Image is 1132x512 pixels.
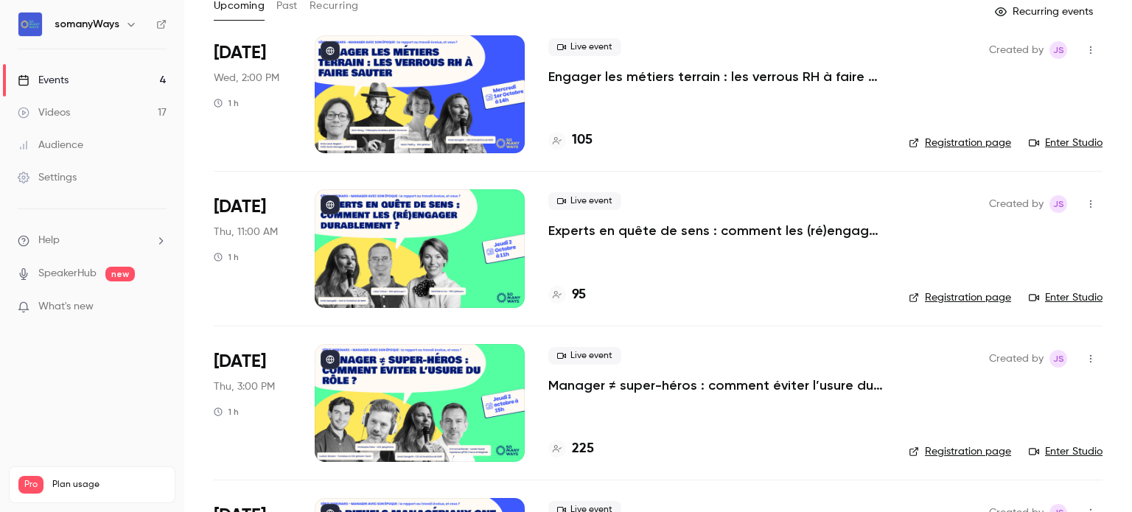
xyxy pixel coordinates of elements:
a: Engager les métiers terrain : les verrous RH à faire sauter [548,68,885,85]
a: Enter Studio [1029,136,1103,150]
div: Videos [18,105,70,120]
span: Help [38,233,60,248]
a: Experts en quête de sens : comment les (ré)engager durablement ? [548,222,885,239]
h6: somanyWays [55,17,119,32]
div: 1 h [214,97,239,109]
h4: 95 [572,285,586,305]
span: [DATE] [214,350,266,374]
span: Julia Sueur [1049,195,1067,213]
a: Manager ≠ super-héros : comment éviter l’usure du rôle ? [548,376,885,394]
span: [DATE] [214,41,266,65]
span: Plan usage [52,479,166,491]
div: Oct 1 Wed, 2:00 PM (Europe/Paris) [214,35,291,153]
a: Registration page [909,444,1011,459]
span: Live event [548,192,621,210]
div: Audience [18,138,83,152]
a: SpeakerHub [38,266,97,281]
img: somanyWays [18,13,42,36]
span: new [105,267,135,281]
div: 1 h [214,251,239,263]
div: Settings [18,170,77,185]
a: Enter Studio [1029,444,1103,459]
span: What's new [38,299,94,315]
span: Julia Sueur [1049,350,1067,368]
span: [DATE] [214,195,266,219]
span: Pro [18,476,43,494]
span: Live event [548,347,621,365]
span: Created by [989,350,1044,368]
span: Created by [989,41,1044,59]
span: JS [1053,41,1064,59]
span: Created by [989,195,1044,213]
a: Enter Studio [1029,290,1103,305]
span: JS [1053,195,1064,213]
div: Oct 2 Thu, 11:00 AM (Europe/Paris) [214,189,291,307]
span: JS [1053,350,1064,368]
a: 95 [548,285,586,305]
a: Registration page [909,136,1011,150]
a: 105 [548,130,593,150]
div: 1 h [214,406,239,418]
span: Julia Sueur [1049,41,1067,59]
a: Registration page [909,290,1011,305]
h4: 105 [572,130,593,150]
span: Thu, 11:00 AM [214,225,278,239]
span: Thu, 3:00 PM [214,379,275,394]
li: help-dropdown-opener [18,233,167,248]
div: Events [18,73,69,88]
a: 225 [548,439,594,459]
span: Live event [548,38,621,56]
span: Wed, 2:00 PM [214,71,279,85]
iframe: Noticeable Trigger [149,301,167,314]
div: Oct 2 Thu, 3:00 PM (Europe/Paris) [214,344,291,462]
h4: 225 [572,439,594,459]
